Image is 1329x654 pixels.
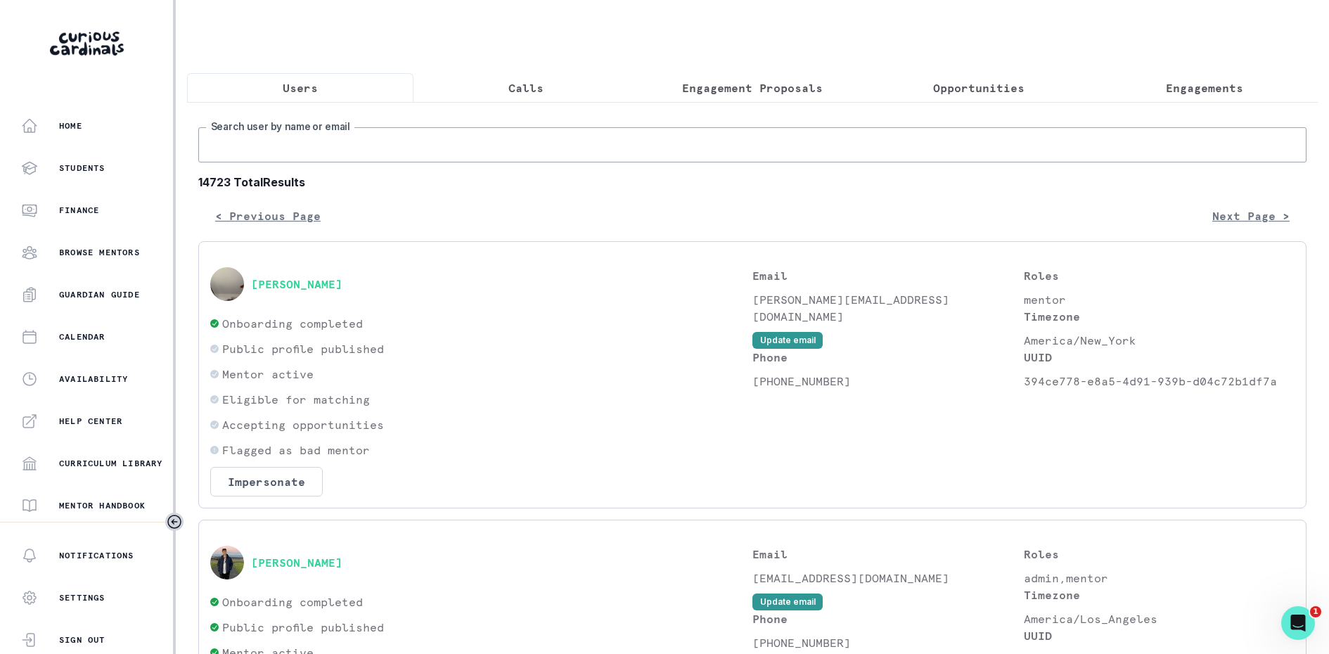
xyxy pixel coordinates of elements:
p: Email [752,267,1024,284]
p: Availability [59,373,128,385]
p: [PHONE_NUMBER] [752,634,1024,651]
p: Curriculum Library [59,458,163,469]
p: Phone [752,349,1024,366]
p: Flagged as bad mentor [222,442,370,459]
p: Guardian Guide [59,289,140,300]
p: Finance [59,205,99,216]
p: Mentor active [222,366,314,383]
p: UUID [1024,349,1295,366]
p: Browse Mentors [59,247,140,258]
p: Users [283,79,318,96]
p: Timezone [1024,308,1295,325]
p: 394ce778-e8a5-4d91-939b-d04c72b1df7a [1024,373,1295,390]
p: Engagements [1166,79,1243,96]
button: Update email [752,332,823,349]
p: Opportunities [933,79,1025,96]
button: < Previous Page [198,202,338,230]
p: Public profile published [222,619,384,636]
p: admin,mentor [1024,570,1295,586]
img: Curious Cardinals Logo [50,32,124,56]
p: America/New_York [1024,332,1295,349]
button: [PERSON_NAME] [251,556,342,570]
p: Public profile published [222,340,384,357]
p: Settings [59,592,105,603]
p: Onboarding completed [222,315,363,332]
button: Impersonate [210,467,323,496]
p: mentor [1024,291,1295,308]
p: Students [59,162,105,174]
b: 14723 Total Results [198,174,1306,191]
p: Calls [508,79,544,96]
p: Roles [1024,546,1295,563]
p: Timezone [1024,586,1295,603]
p: Email [752,546,1024,563]
p: Home [59,120,82,132]
iframe: Intercom live chat [1281,606,1315,640]
p: Help Center [59,416,122,427]
button: Next Page > [1195,202,1306,230]
p: Onboarding completed [222,594,363,610]
button: Update email [752,594,823,610]
button: Toggle sidebar [165,513,184,531]
p: Notifications [59,550,134,561]
p: Engagement Proposals [682,79,823,96]
p: Mentor Handbook [59,500,146,511]
p: Eligible for matching [222,391,370,408]
p: Roles [1024,267,1295,284]
span: 1 [1310,606,1321,617]
p: America/Los_Angeles [1024,610,1295,627]
p: Accepting opportunities [222,416,384,433]
p: Calendar [59,331,105,342]
button: [PERSON_NAME] [251,277,342,291]
p: UUID [1024,627,1295,644]
p: Phone [752,610,1024,627]
p: [PERSON_NAME][EMAIL_ADDRESS][DOMAIN_NAME] [752,291,1024,325]
p: [EMAIL_ADDRESS][DOMAIN_NAME] [752,570,1024,586]
p: Sign Out [59,634,105,646]
p: [PHONE_NUMBER] [752,373,1024,390]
